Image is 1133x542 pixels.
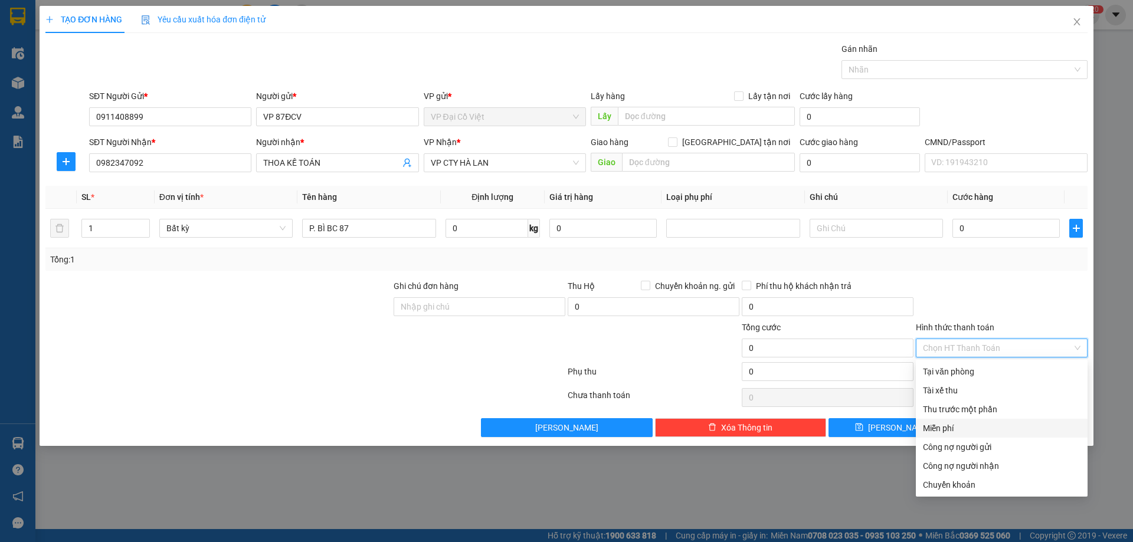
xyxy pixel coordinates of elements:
span: [GEOGRAPHIC_DATA] tận nơi [677,136,795,149]
div: Cước gửi hàng sẽ được ghi vào công nợ của người nhận [916,456,1088,475]
label: Cước lấy hàng [800,91,853,101]
span: Decrease Value [136,228,149,237]
input: VD: Bàn, Ghế [302,219,435,238]
div: Người nhận [256,136,418,149]
div: Cước gửi hàng sẽ được ghi vào công nợ của người gửi [916,438,1088,456]
span: kg [528,219,540,238]
span: [PERSON_NAME] [535,421,598,434]
span: close [1072,17,1082,27]
button: deleteXóa Thông tin [655,418,827,437]
span: up [140,221,147,228]
button: plus [57,152,76,171]
span: delete [708,423,716,432]
span: save [855,423,863,432]
th: Ghi chú [805,186,948,209]
button: Close [1060,6,1093,39]
span: down [140,229,147,236]
span: Bất kỳ [166,219,286,237]
span: Thu Hộ [568,281,595,291]
input: Dọc đường [622,153,795,172]
span: [PERSON_NAME] [868,421,931,434]
div: Chưa thanh toán [566,389,741,409]
button: delete [50,219,69,238]
div: Tổng: 1 [50,253,437,266]
span: plus [1070,224,1082,233]
div: Tài xế thu [923,384,1080,397]
span: Tên hàng [302,192,337,202]
label: Ghi chú đơn hàng [394,281,459,291]
span: Lấy hàng [591,91,625,101]
div: Công nợ người nhận [923,459,1080,472]
div: Tại văn phòng [923,365,1080,378]
img: icon [141,15,150,25]
span: VP Nhận [424,137,457,147]
span: VP CTY HÀ LAN [431,154,579,172]
div: SĐT Người Nhận [89,136,251,149]
span: Đơn vị tính [159,192,204,202]
span: Giao [591,153,622,172]
span: Lấy [591,107,618,126]
span: VP Đại Cồ Việt [431,108,579,126]
button: plus [1069,219,1082,238]
div: Người gửi [256,90,418,103]
div: Thu trước một phần [923,403,1080,416]
div: Công nợ người gửi [923,441,1080,454]
span: TẠO ĐƠN HÀNG [45,15,122,24]
th: Loại phụ phí [662,186,804,209]
input: Cước lấy hàng [800,107,920,126]
span: Increase Value [136,219,149,228]
span: SL [81,192,91,202]
div: VP gửi [424,90,586,103]
span: Giao hàng [591,137,628,147]
span: Yêu cầu xuất hóa đơn điện tử [141,15,266,24]
div: Chuyển khoản [923,478,1080,491]
span: Phí thu hộ khách nhận trả [751,280,856,293]
div: CMND/Passport [925,136,1087,149]
div: SĐT Người Gửi [89,90,251,103]
label: Cước giao hàng [800,137,858,147]
div: Phụ thu [566,365,741,386]
span: plus [45,15,54,24]
input: Dọc đường [618,107,795,126]
span: Định lượng [471,192,513,202]
span: Chuyển khoản ng. gửi [650,280,739,293]
button: [PERSON_NAME] [481,418,653,437]
input: Cước giao hàng [800,153,920,172]
span: Xóa Thông tin [721,421,772,434]
input: Ghi chú đơn hàng [394,297,565,316]
span: plus [57,157,75,166]
span: Cước hàng [952,192,993,202]
label: Hình thức thanh toán [916,323,994,332]
span: Tổng cước [742,323,781,332]
div: Miễn phí [923,422,1080,435]
button: save[PERSON_NAME] [829,418,957,437]
span: Lấy tận nơi [744,90,795,103]
input: 0 [549,219,657,238]
span: user-add [402,158,412,167]
span: Giá trị hàng [549,192,593,202]
input: Ghi Chú [810,219,943,238]
label: Gán nhãn [841,44,877,54]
